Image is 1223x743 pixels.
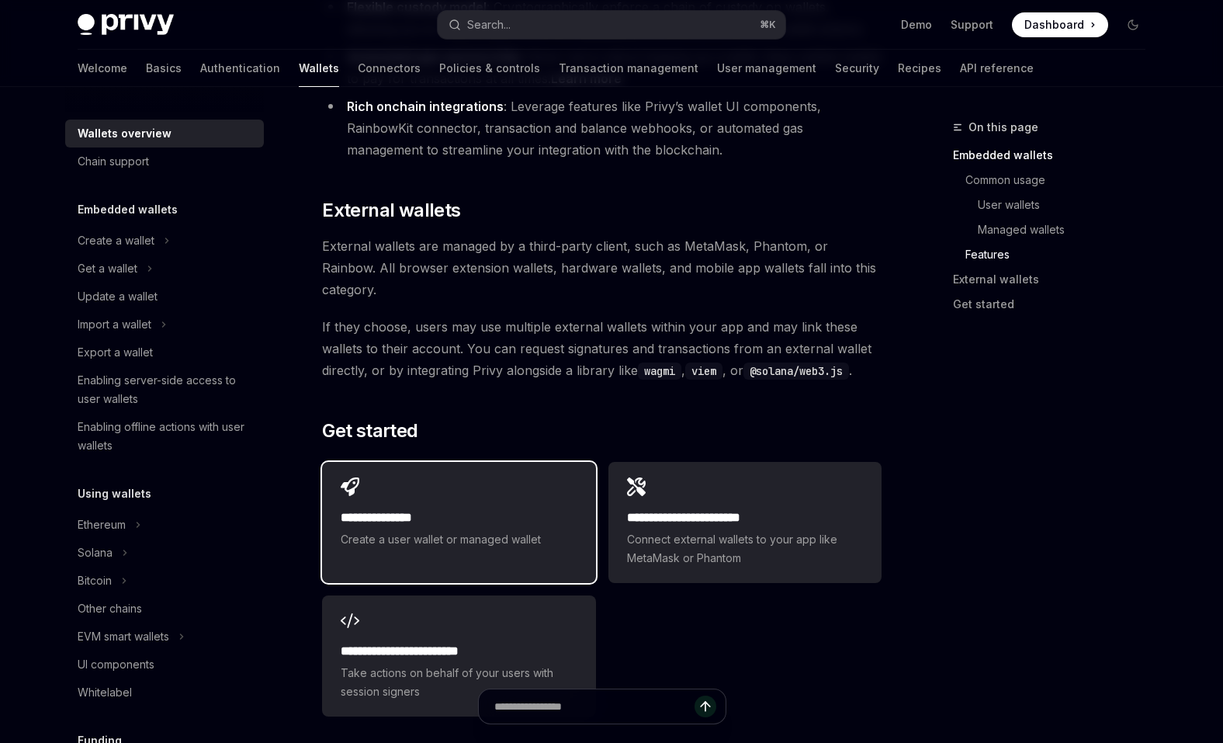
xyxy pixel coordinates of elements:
[835,50,879,87] a: Security
[78,371,255,408] div: Enabling server-side access to user wallets
[638,363,681,380] code: wagmi
[322,316,882,381] span: If they choose, users may use multiple external wallets within your app and may link these wallet...
[78,287,158,306] div: Update a wallet
[901,17,932,33] a: Demo
[65,255,264,283] button: Get a wallet
[78,152,149,171] div: Chain support
[65,595,264,623] a: Other chains
[65,623,264,651] button: EVM smart wallets
[717,50,816,87] a: User management
[65,311,264,339] button: Import a wallet
[78,484,151,503] h5: Using wallets
[65,539,264,567] button: Solana
[65,511,264,539] button: Ethereum
[65,651,264,679] a: UI components
[953,217,1158,242] a: Managed wallets
[322,235,882,300] span: External wallets are managed by a third-party client, such as MetaMask, Phantom, or Rainbow. All ...
[65,339,264,366] a: Export a wallet
[743,363,849,380] code: @solana/web3.js
[65,366,264,413] a: Enabling server-side access to user wallets
[65,283,264,311] a: Update a wallet
[968,118,1038,137] span: On this page
[65,567,264,595] button: Bitcoin
[65,679,264,707] a: Whitelabel
[78,231,154,250] div: Create a wallet
[78,418,255,455] div: Enabling offline actions with user wallets
[1121,12,1145,37] button: Toggle dark mode
[322,418,417,443] span: Get started
[299,50,339,87] a: Wallets
[685,363,722,380] code: viem
[760,19,776,31] span: ⌘ K
[559,50,698,87] a: Transaction management
[78,14,174,36] img: dark logo
[78,627,169,646] div: EVM smart wallets
[358,50,421,87] a: Connectors
[65,227,264,255] button: Create a wallet
[341,664,577,701] span: Take actions on behalf of your users with session signers
[494,689,695,724] input: Ask a question...
[65,148,264,175] a: Chain support
[78,200,178,219] h5: Embedded wallets
[695,696,716,717] button: Send message
[347,99,504,114] strong: Rich onchain integrations
[322,95,882,161] li: : Leverage features like Privy’s wallet UI components, RainbowKit connector, transaction and bala...
[960,50,1034,87] a: API reference
[341,530,577,549] span: Create a user wallet or managed wallet
[1024,17,1084,33] span: Dashboard
[65,413,264,460] a: Enabling offline actions with user wallets
[953,292,1158,317] a: Get started
[78,543,113,562] div: Solana
[200,50,280,87] a: Authentication
[322,198,460,223] span: External wallets
[65,120,264,148] a: Wallets overview
[78,343,153,362] div: Export a wallet
[146,50,182,87] a: Basics
[898,50,941,87] a: Recipes
[439,50,540,87] a: Policies & controls
[78,50,127,87] a: Welcome
[953,168,1158,193] a: Common usage
[78,124,171,143] div: Wallets overview
[953,143,1158,168] a: Embedded wallets
[1012,12,1108,37] a: Dashboard
[78,683,132,702] div: Whitelabel
[953,267,1158,292] a: External wallets
[78,599,142,618] div: Other chains
[953,242,1158,267] a: Features
[438,11,785,39] button: Search...⌘K
[951,17,993,33] a: Support
[78,315,151,334] div: Import a wallet
[467,16,511,34] div: Search...
[78,516,126,534] div: Ethereum
[78,571,112,590] div: Bitcoin
[78,655,154,674] div: UI components
[78,259,137,278] div: Get a wallet
[953,193,1158,217] a: User wallets
[627,530,863,568] span: Connect external wallets to your app like MetaMask or Phantom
